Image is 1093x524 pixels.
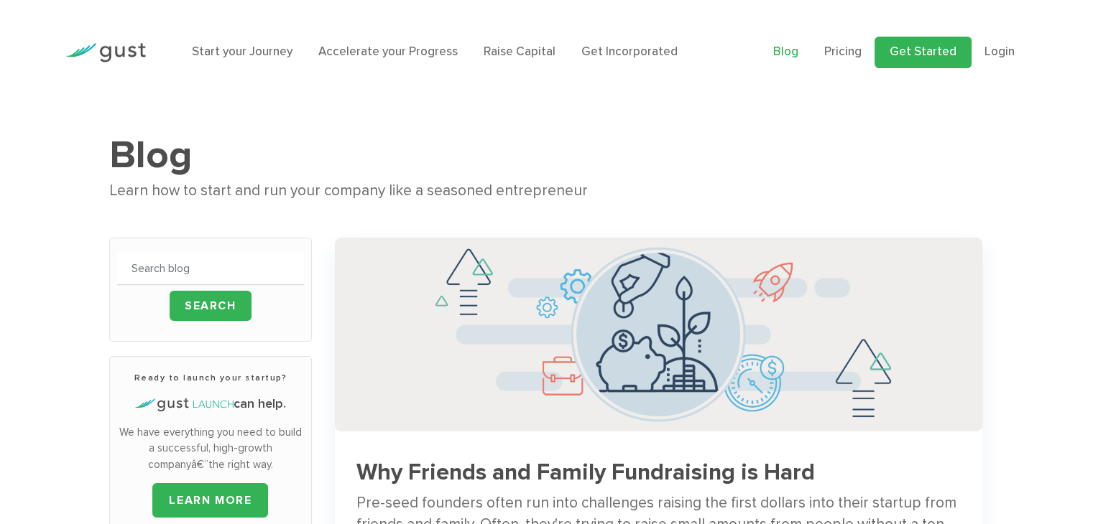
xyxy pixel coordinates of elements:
[65,43,146,62] img: Gust Logo
[824,45,862,59] a: Pricing
[356,460,961,485] h3: Why Friends and Family Fundraising is Hard
[170,291,252,321] input: Search
[117,253,304,285] input: Search blog
[109,131,984,179] h1: Blog
[875,37,972,68] a: Get Started
[117,424,304,473] p: We have everything you need to build a successful, high-growth companyâ€”the right way.
[152,483,268,518] a: LEARN MORE
[984,45,1015,59] a: Login
[117,371,304,384] h3: Ready to launch your startup?
[192,45,292,59] a: Start your Journey
[335,238,982,431] img: Successful Startup Founders Invest In Their Own Ventures 0742d64fd6a698c3cfa409e71c3cc4e5620a7e72...
[484,45,555,59] a: Raise Capital
[109,179,984,203] div: Learn how to start and run your company like a seasoned entrepreneur
[318,45,458,59] a: Accelerate your Progress
[581,45,678,59] a: Get Incorporated
[117,395,304,413] h4: can help.
[773,45,798,59] a: Blog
